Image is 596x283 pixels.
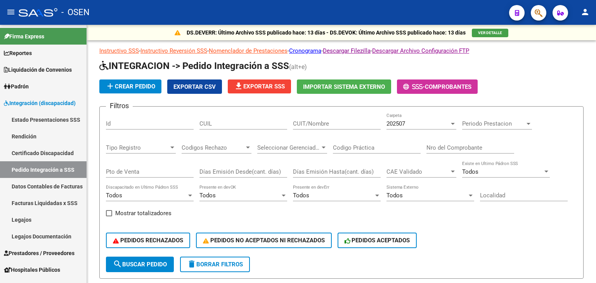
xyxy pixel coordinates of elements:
button: Crear Pedido [99,79,161,93]
button: Buscar Pedido [106,257,174,272]
span: VER DETALLE [478,31,502,35]
mat-icon: delete [187,259,196,269]
button: Exportar SSS [228,79,291,93]
p: - - - - - [99,47,584,55]
span: Seleccionar Gerenciador [257,144,320,151]
button: Exportar CSV [167,79,222,94]
span: Exportar CSV [173,83,216,90]
span: Todos [293,192,309,199]
span: Padrón [4,82,29,91]
span: INTEGRACION -> Pedido Integración a SSS [99,60,289,71]
span: CAE Validado [386,168,449,175]
span: Crear Pedido [106,83,155,90]
button: Borrar Filtros [180,257,250,272]
h3: Filtros [106,100,133,111]
span: PEDIDOS NO ACEPTADOS NI RECHAZADOS [203,237,325,244]
a: Descargar Filezilla [323,47,371,54]
button: PEDIDOS NO ACEPTADOS NI RECHAZADOS [196,233,332,248]
span: Todos [462,168,478,175]
span: Reportes [4,49,32,57]
a: Nomenclador de Prestaciones [209,47,288,54]
iframe: Intercom live chat [570,257,588,275]
button: -Comprobantes [397,79,478,94]
span: Todos [199,192,216,199]
mat-icon: search [113,259,122,269]
span: Todos [386,192,403,199]
button: VER DETALLE [472,29,508,37]
span: Mostrar totalizadores [115,209,172,218]
button: PEDIDOS RECHAZADOS [106,233,190,248]
span: Periodo Prestacion [462,120,525,127]
mat-icon: person [580,7,590,17]
button: PEDIDOS ACEPTADOS [338,233,417,248]
span: (alt+e) [289,63,307,71]
span: PEDIDOS ACEPTADOS [345,237,410,244]
span: Liquidación de Convenios [4,66,72,74]
span: - [403,83,425,90]
span: Exportar SSS [234,83,285,90]
span: 202507 [386,120,405,127]
mat-icon: add [106,81,115,91]
span: Buscar Pedido [113,261,167,268]
span: Importar Sistema Externo [303,83,385,90]
span: Hospitales Públicos [4,266,60,274]
a: Descargar Archivo Configuración FTP [372,47,469,54]
span: - OSEN [61,4,90,21]
span: PEDIDOS RECHAZADOS [113,237,183,244]
span: Integración (discapacidad) [4,99,76,107]
a: Instructivo Reversión SSS [140,47,207,54]
span: Tipo Registro [106,144,169,151]
span: Comprobantes [425,83,471,90]
mat-icon: file_download [234,81,243,91]
span: Codigos Rechazo [182,144,244,151]
span: Firma Express [4,32,44,41]
span: Borrar Filtros [187,261,243,268]
p: DS.DEVERR: Último Archivo SSS publicado hace: 13 días - DS.DEVOK: Último Archivo SSS publicado ha... [187,28,466,37]
span: Todos [106,192,122,199]
a: Instructivo SSS [99,47,139,54]
button: Importar Sistema Externo [297,79,391,94]
span: Prestadores / Proveedores [4,249,74,257]
a: Cronograma [289,47,321,54]
mat-icon: menu [6,7,16,17]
